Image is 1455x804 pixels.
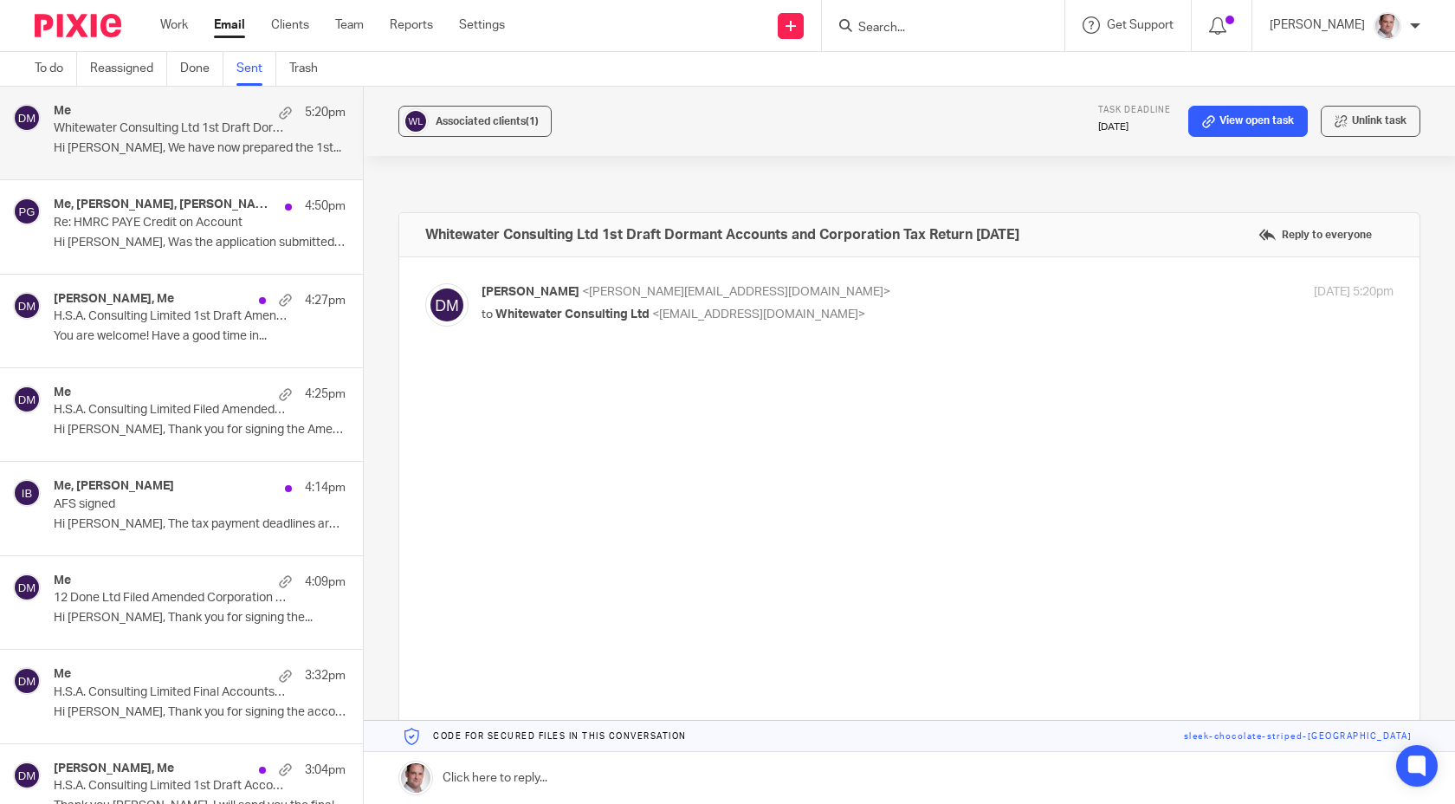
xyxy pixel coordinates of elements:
[459,16,505,34] a: Settings
[305,104,346,121] p: 5:20pm
[35,14,121,37] img: Pixie
[35,52,77,86] a: To do
[305,667,346,684] p: 3:32pm
[54,403,288,418] p: H.S.A. Consulting Limited Filed Amended Corporation Tax Return [DATE]
[482,308,493,321] span: to
[1254,222,1376,248] label: Reply to everyone
[1314,283,1394,301] p: [DATE] 5:20pm
[390,16,433,34] a: Reports
[54,329,346,344] p: You are welcome! Have a good time in...
[13,762,41,789] img: svg%3E
[271,16,309,34] a: Clients
[305,762,346,779] p: 3:04pm
[305,574,346,591] p: 4:09pm
[305,386,346,403] p: 4:25pm
[1098,120,1171,134] p: [DATE]
[54,104,71,119] h4: Me
[54,198,276,212] h4: Me, [PERSON_NAME], [PERSON_NAME]
[54,236,346,250] p: Hi [PERSON_NAME], Was the application submitted to...
[54,762,174,776] h4: [PERSON_NAME], Me
[13,574,41,601] img: svg%3E
[305,198,346,215] p: 4:50pm
[13,198,41,225] img: svg%3E
[54,216,288,230] p: Re: HMRC PAYE Credit on Account
[160,16,188,34] a: Work
[214,16,245,34] a: Email
[1188,106,1308,137] a: View open task
[180,52,223,86] a: Done
[54,685,288,700] p: H.S.A. Consulting Limited Final Accounts and Corporation Tax Return [DATE]
[54,779,288,794] p: H.S.A. Consulting Limited 1st Draft Accounts and Corporation Tax Return [DATE]
[403,108,429,134] img: svg%3E
[857,21,1012,36] input: Search
[13,292,41,320] img: svg%3E
[425,226,1019,243] h4: Whitewater Consulting Ltd 1st Draft Dormant Accounts and Corporation Tax Return [DATE]
[582,286,890,298] span: <[PERSON_NAME][EMAIL_ADDRESS][DOMAIN_NAME]>
[54,574,71,588] h4: Me
[652,308,865,321] span: <[EMAIL_ADDRESS][DOMAIN_NAME]>
[54,667,71,682] h4: Me
[425,283,469,327] img: svg%3E
[54,479,174,494] h4: Me, [PERSON_NAME]
[13,104,41,132] img: svg%3E
[54,141,346,156] p: Hi [PERSON_NAME], We have now prepared the 1st...
[305,292,346,309] p: 4:27pm
[54,309,288,324] p: H.S.A. Consulting Limited 1st Draft Amended Corporation Tax Return [DATE]
[1374,12,1401,40] img: Munro%20Partners-3202.jpg
[54,121,288,136] p: Whitewater Consulting Ltd 1st Draft Dormant Accounts and Corporation Tax Return [DATE]
[13,667,41,695] img: svg%3E
[526,116,539,126] span: (1)
[54,517,346,532] p: Hi [PERSON_NAME], The tax payment deadlines are set...
[289,52,331,86] a: Trash
[305,479,346,496] p: 4:14pm
[54,423,346,438] p: Hi [PERSON_NAME], Thank you for signing the Amended...
[54,497,288,512] p: AFS signed
[54,705,346,720] p: Hi [PERSON_NAME], Thank you for signing the accounts!...
[1321,106,1420,137] button: Unlink task
[236,52,276,86] a: Sent
[13,386,41,413] img: svg%3E
[54,611,346,626] p: Hi [PERSON_NAME], Thank you for signing the...
[13,479,41,507] img: svg%3E
[1107,19,1174,31] span: Get Support
[54,292,174,307] h4: [PERSON_NAME], Me
[90,52,167,86] a: Reassigned
[1270,16,1365,34] p: [PERSON_NAME]
[482,286,579,298] span: [PERSON_NAME]
[436,116,539,126] span: Associated clients
[335,16,364,34] a: Team
[495,308,650,321] span: Whitewater Consulting Ltd
[398,106,552,137] button: Associated clients(1)
[54,591,288,606] p: 12 Done Ltd Filed Amended Corporation Tax Returns [DATE]
[1098,106,1171,114] span: Task deadline
[54,386,71,400] h4: Me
